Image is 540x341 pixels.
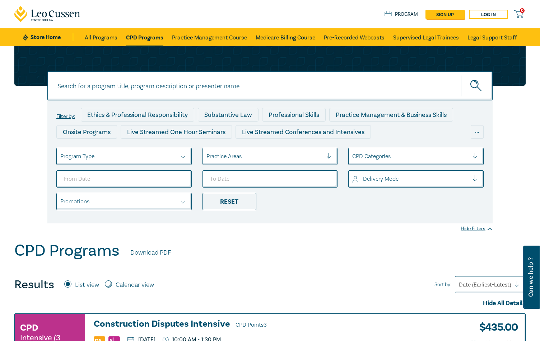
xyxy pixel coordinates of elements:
[121,125,232,139] div: Live Streamed One Hour Seminars
[94,319,389,330] a: Construction Disputes Intensive CPD Points3
[47,71,493,100] input: Search for a program title, program description or presenter name
[393,28,459,46] a: Supervised Legal Trainees
[236,321,267,328] span: CPD Points 3
[527,250,534,304] span: Can we help ?
[116,280,154,290] label: Calendar view
[130,248,171,257] a: Download PDF
[202,193,256,210] div: Reset
[474,319,518,336] h3: $ 435.00
[352,152,354,160] input: select
[260,142,339,156] div: 10 CPD Point Packages
[56,114,75,119] label: Filter by:
[262,108,326,122] div: Professional Skills
[469,10,508,19] a: Log in
[329,108,453,122] div: Practice Management & Business Skills
[434,281,451,289] span: Sort by:
[56,125,117,139] div: Onsite Programs
[520,8,525,13] span: 0
[202,170,338,188] input: To Date
[459,281,460,289] input: Sort by
[75,280,99,290] label: List view
[385,10,418,18] a: Program
[81,108,194,122] div: Ethics & Professional Responsibility
[198,108,259,122] div: Substantive Law
[324,28,385,46] a: Pre-Recorded Webcasts
[23,33,73,41] a: Store Home
[56,170,192,188] input: From Date
[256,28,315,46] a: Medicare Billing Course
[94,319,389,330] h3: Construction Disputes Intensive
[60,198,62,205] input: select
[352,175,354,183] input: select
[20,321,38,334] h3: CPD
[14,299,526,308] div: Hide All Details
[174,142,256,156] div: Pre-Recorded Webcasts
[56,142,170,156] div: Live Streamed Practical Workshops
[126,28,163,46] a: CPD Programs
[85,28,117,46] a: All Programs
[206,152,208,160] input: select
[471,125,484,139] div: ...
[425,10,465,19] a: sign up
[14,278,54,292] h4: Results
[172,28,247,46] a: Practice Management Course
[461,225,493,232] div: Hide Filters
[14,241,120,260] h1: CPD Programs
[467,28,517,46] a: Legal Support Staff
[236,125,371,139] div: Live Streamed Conferences and Intensives
[342,142,408,156] div: National Programs
[60,152,62,160] input: select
